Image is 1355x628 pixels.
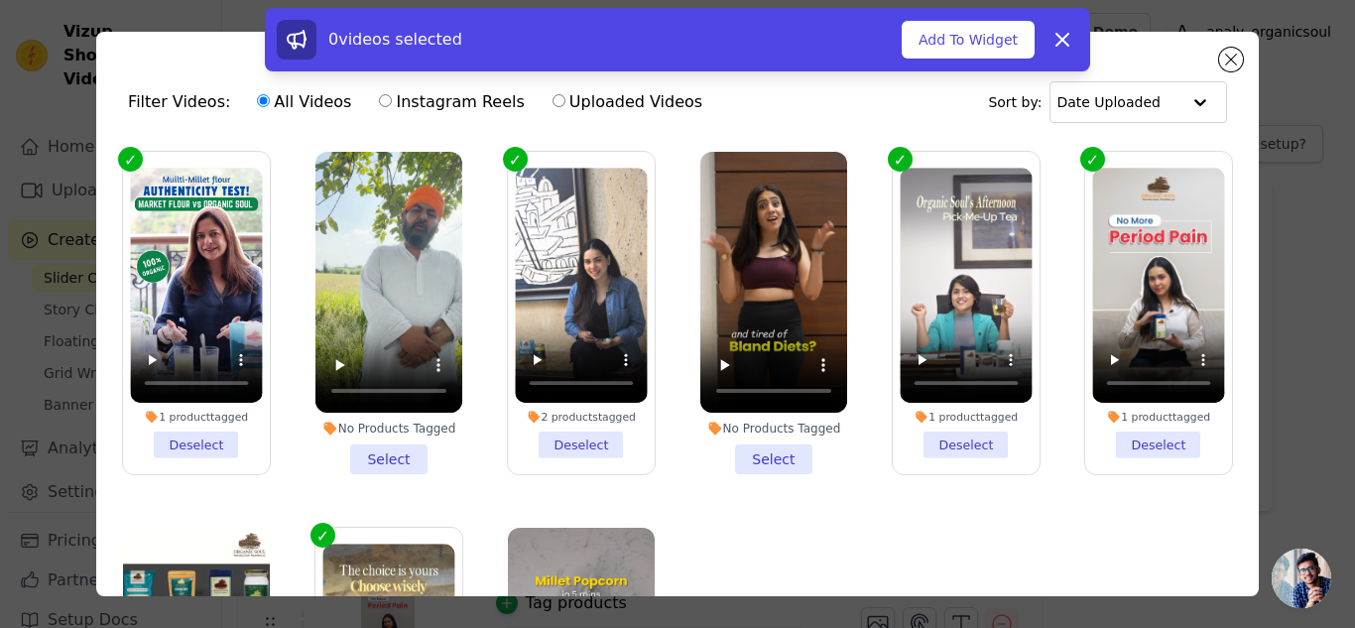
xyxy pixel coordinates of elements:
[900,410,1032,424] div: 1 product tagged
[1272,549,1331,608] a: Open chat
[130,410,262,424] div: 1 product tagged
[128,79,713,125] div: Filter Videos:
[515,410,647,424] div: 2 products tagged
[988,81,1227,123] div: Sort by:
[552,89,703,115] label: Uploaded Videos
[1092,410,1224,424] div: 1 product tagged
[700,421,847,437] div: No Products Tagged
[902,21,1035,59] button: Add To Widget
[256,89,352,115] label: All Videos
[315,421,462,437] div: No Products Tagged
[328,30,462,49] span: 0 videos selected
[378,89,525,115] label: Instagram Reels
